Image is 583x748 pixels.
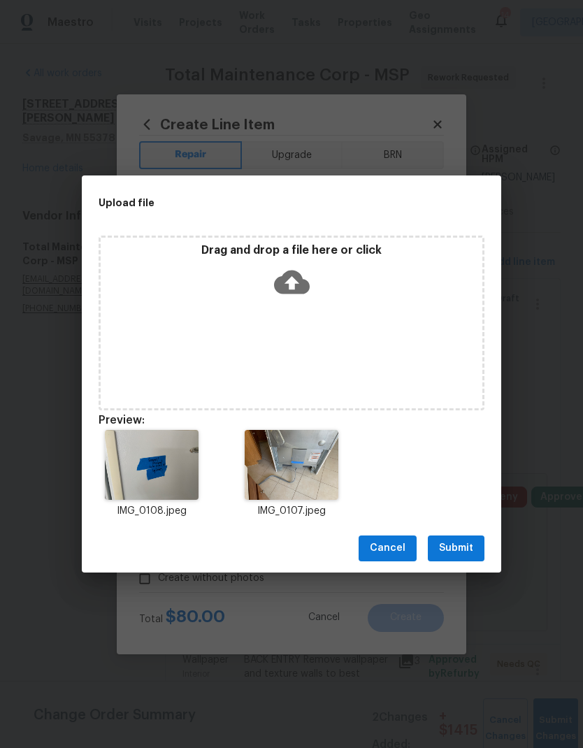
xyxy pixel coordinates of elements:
img: Z [245,430,338,500]
span: Cancel [370,540,405,557]
p: IMG_0108.jpeg [99,504,205,519]
button: Submit [428,535,484,561]
h2: Upload file [99,195,422,210]
p: Drag and drop a file here or click [101,243,482,258]
p: IMG_0107.jpeg [238,504,345,519]
img: Z [105,430,198,500]
button: Cancel [359,535,417,561]
span: Submit [439,540,473,557]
